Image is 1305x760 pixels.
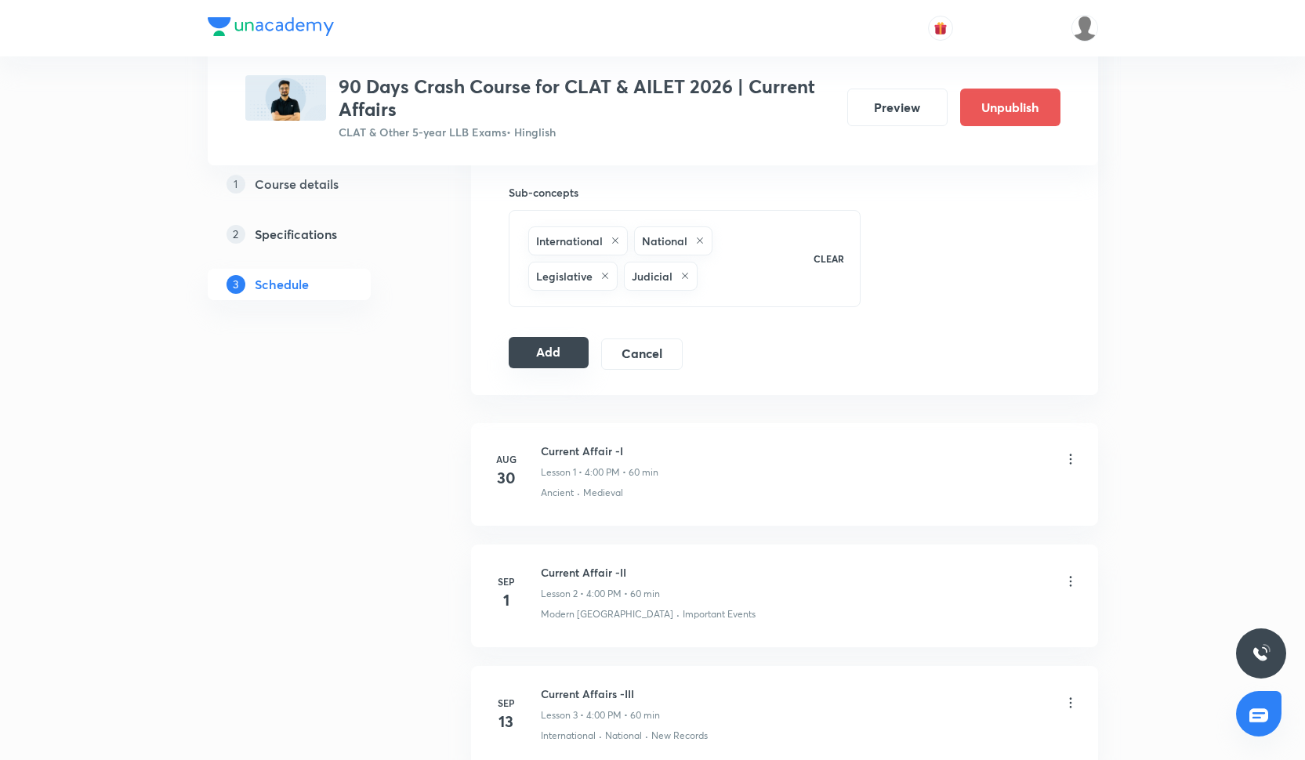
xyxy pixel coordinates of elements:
[632,268,672,284] h6: Judicial
[645,729,648,743] div: ·
[1071,15,1098,42] img: Samridhya Pal
[208,219,421,250] a: 2Specifications
[577,486,580,500] div: ·
[491,588,522,612] h4: 1
[541,729,596,743] p: International
[541,465,658,480] p: Lesson 1 • 4:00 PM • 60 min
[847,89,948,126] button: Preview
[651,729,708,743] p: New Records
[928,16,953,41] button: avatar
[227,175,245,194] p: 1
[599,729,602,743] div: ·
[509,184,861,201] h6: Sub-concepts
[491,696,522,710] h6: Sep
[541,708,660,722] p: Lesson 3 • 4:00 PM • 60 min
[583,486,623,500] p: Medieval
[541,686,660,702] h6: Current Affairs -III
[491,574,522,588] h6: Sep
[1252,644,1271,663] img: ttu
[541,587,660,601] p: Lesson 2 • 4:00 PM • 60 min
[491,452,522,466] h6: Aug
[245,75,326,121] img: 063194D1-DB49-47D6-BD8E-747303527559_plus.png
[601,338,682,370] button: Cancel
[339,124,835,140] p: CLAT & Other 5-year LLB Exams • Hinglish
[814,252,844,266] p: CLEAR
[933,21,948,35] img: avatar
[208,168,421,200] a: 1Course details
[255,275,309,294] h5: Schedule
[227,275,245,294] p: 3
[541,607,673,621] p: Modern [GEOGRAPHIC_DATA]
[509,337,589,368] button: Add
[255,225,337,244] h5: Specifications
[208,17,334,36] img: Company Logo
[208,17,334,40] a: Company Logo
[683,607,756,621] p: Important Events
[491,710,522,733] h4: 13
[541,564,660,581] h6: Current Affair -II
[536,233,603,249] h6: International
[541,443,658,459] h6: Current Affair -I
[642,233,687,249] h6: National
[491,466,522,490] h4: 30
[676,607,680,621] div: ·
[339,75,835,121] h3: 90 Days Crash Course for CLAT & AILET 2026 | Current Affairs
[605,729,642,743] p: National
[541,486,574,500] p: Ancient
[960,89,1060,126] button: Unpublish
[255,175,339,194] h5: Course details
[227,225,245,244] p: 2
[536,268,593,284] h6: Legislative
